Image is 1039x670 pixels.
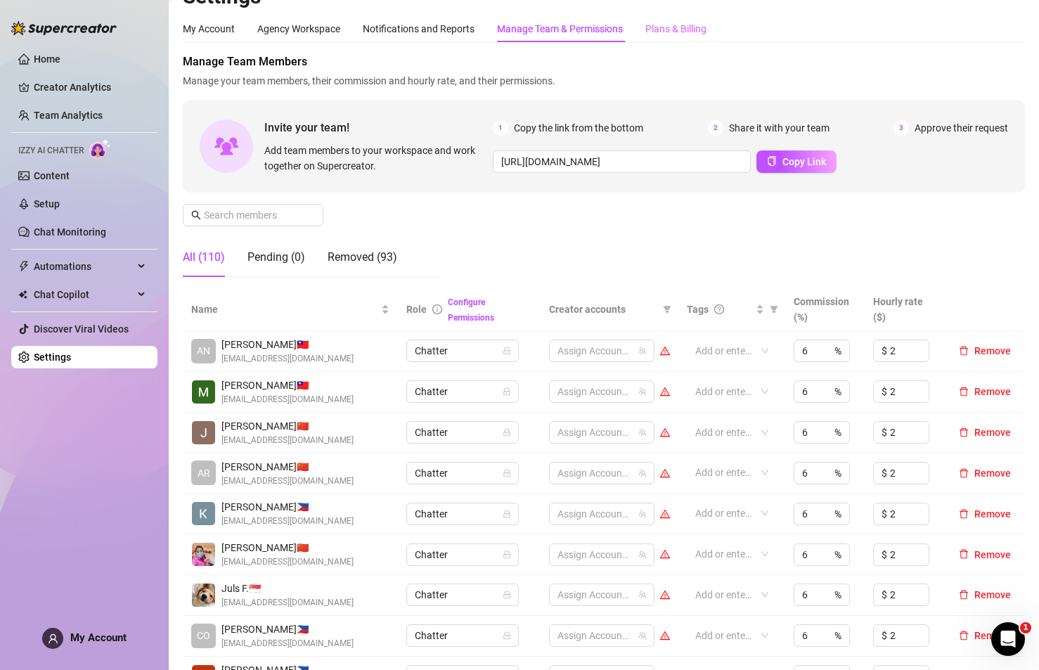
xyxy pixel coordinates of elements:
[660,590,670,600] span: warning
[221,378,354,393] span: [PERSON_NAME] 🇹🇼
[953,505,1017,522] button: Remove
[415,340,510,361] span: Chatter
[549,302,657,317] span: Creator accounts
[782,156,826,167] span: Copy Link
[221,434,354,447] span: [EMAIL_ADDRESS][DOMAIN_NAME]
[503,591,511,599] span: lock
[991,622,1025,656] iframe: Intercom live chat
[687,302,709,317] span: Tags
[663,305,671,314] span: filter
[247,249,305,266] div: Pending (0)
[767,156,777,166] span: copy
[221,596,354,610] span: [EMAIL_ADDRESS][DOMAIN_NAME]
[11,21,117,35] img: logo-BBDzfeDw.svg
[497,21,623,37] div: Manage Team & Permissions
[645,21,706,37] div: Plans & Billing
[70,631,127,644] span: My Account
[415,503,510,524] span: Chatter
[18,144,84,157] span: Izzy AI Chatter
[363,21,475,37] div: Notifications and Reports
[221,352,354,366] span: [EMAIL_ADDRESS][DOMAIN_NAME]
[34,226,106,238] a: Chat Monitoring
[503,510,511,518] span: lock
[953,465,1017,482] button: Remove
[865,288,945,331] th: Hourly rate ($)
[415,544,510,565] span: Chatter
[197,343,210,359] span: AN
[770,305,778,314] span: filter
[974,589,1011,600] span: Remove
[192,584,215,607] img: Juls Fontanilla
[503,428,511,437] span: lock
[34,53,60,65] a: Home
[221,637,354,650] span: [EMAIL_ADDRESS][DOMAIN_NAME]
[415,584,510,605] span: Chatter
[34,323,129,335] a: Discover Viral Videos
[221,418,354,434] span: [PERSON_NAME] 🇨🇳
[197,628,210,643] span: CO
[191,210,201,220] span: search
[415,463,510,484] span: Chatter
[198,465,210,481] span: AR
[638,347,647,355] span: team
[959,346,969,356] span: delete
[785,288,865,331] th: Commission (%)
[415,422,510,443] span: Chatter
[974,345,1011,356] span: Remove
[638,428,647,437] span: team
[660,509,670,519] span: warning
[191,302,378,317] span: Name
[514,120,643,136] span: Copy the link from the bottom
[192,421,215,444] img: Jenny Orienza
[183,249,225,266] div: All (110)
[221,475,354,488] span: [EMAIL_ADDRESS][DOMAIN_NAME]
[953,342,1017,359] button: Remove
[959,427,969,437] span: delete
[953,586,1017,603] button: Remove
[183,53,1025,70] span: Manage Team Members
[221,499,354,515] span: [PERSON_NAME] 🇵🇭
[660,631,670,640] span: warning
[221,515,354,528] span: [EMAIL_ADDRESS][DOMAIN_NAME]
[959,631,969,640] span: delete
[221,621,354,637] span: [PERSON_NAME] 🇵🇭
[660,549,670,559] span: warning
[183,21,235,37] div: My Account
[264,119,493,136] span: Invite your team!
[34,283,134,306] span: Chat Copilot
[34,198,60,210] a: Setup
[974,549,1011,560] span: Remove
[221,555,354,569] span: [EMAIL_ADDRESS][DOMAIN_NAME]
[660,299,674,320] span: filter
[953,546,1017,563] button: Remove
[893,120,909,136] span: 3
[974,508,1011,520] span: Remove
[729,120,830,136] span: Share it with your team
[34,352,71,363] a: Settings
[264,143,487,174] span: Add team members to your workspace and work together on Supercreator.
[503,469,511,477] span: lock
[503,550,511,559] span: lock
[183,288,398,331] th: Name
[48,633,58,644] span: user
[34,255,134,278] span: Automations
[192,502,215,525] img: Ron
[192,380,215,404] img: Marilyn Mañalac
[959,549,969,559] span: delete
[257,21,340,37] div: Agency Workspace
[503,631,511,640] span: lock
[415,381,510,402] span: Chatter
[89,138,111,159] img: AI Chatter
[18,290,27,299] img: Chat Copilot
[638,550,647,559] span: team
[953,424,1017,441] button: Remove
[34,170,70,181] a: Content
[714,304,724,314] span: question-circle
[328,249,397,266] div: Removed (93)
[18,261,30,272] span: thunderbolt
[638,591,647,599] span: team
[221,540,354,555] span: [PERSON_NAME] 🇨🇳
[959,509,969,519] span: delete
[974,386,1011,397] span: Remove
[915,120,1008,136] span: Approve their request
